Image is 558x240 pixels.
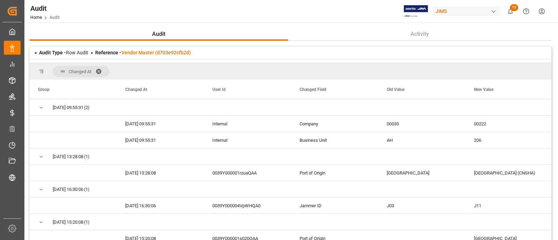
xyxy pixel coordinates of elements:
[69,69,91,74] span: Changed At
[291,165,378,181] div: Port of Origin
[204,116,291,132] div: Internal
[84,214,90,230] span: (1)
[39,50,66,55] span: Audit Type -
[204,132,291,148] div: Internal
[212,87,226,92] span: User Id
[84,149,90,165] span: (1)
[84,100,90,116] span: (2)
[30,15,42,20] a: Home
[378,116,466,132] div: 00033
[38,87,50,92] span: Group
[474,87,493,92] span: New Value
[117,132,204,148] div: [DATE] 09:55:31
[291,116,378,132] div: Company
[466,165,553,181] div: [GEOGRAPHIC_DATA] (CNSHA)
[53,181,83,198] span: [DATE] 16:30:06
[117,198,204,214] div: [DATE] 16:30:06
[121,50,191,55] a: Vendor Master (d703e92cfb2d)
[125,87,147,92] span: Changed At
[433,5,503,18] button: JIMS
[503,3,518,19] button: show 12 new notifications
[466,198,553,214] div: J11
[53,149,83,165] span: [DATE] 13:28:08
[30,3,60,14] div: Audit
[117,116,204,132] div: [DATE] 09:55:31
[378,165,466,181] div: [GEOGRAPHIC_DATA]
[53,214,83,230] span: [DATE] 15:20:08
[39,49,88,56] div: Row Audit
[378,198,466,214] div: J03
[149,30,168,38] span: Audit
[404,5,428,17] img: Exertis%20JAM%20-%20Email%20Logo.jpg_1722504956.jpg
[117,165,204,181] div: [DATE] 13:28:08
[53,100,83,116] span: [DATE] 09:55:31
[30,28,288,41] button: Audit
[466,116,553,132] div: 00222
[84,181,90,198] span: (1)
[288,28,552,41] button: Activity
[518,3,534,19] button: Help Center
[408,30,432,38] span: Activity
[387,87,405,92] span: Old Value
[433,6,500,16] div: JIMS
[466,132,553,148] div: 206
[204,165,291,181] div: 0039Y000001rzuaQAA
[291,132,378,148] div: Business Unit
[204,198,291,214] div: 0039Y000004VpWHQA0
[378,132,466,148] div: AH
[510,4,518,11] span: 12
[300,87,326,92] span: Changed Field
[95,50,191,55] span: Reference -
[291,198,378,214] div: Jammer ID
